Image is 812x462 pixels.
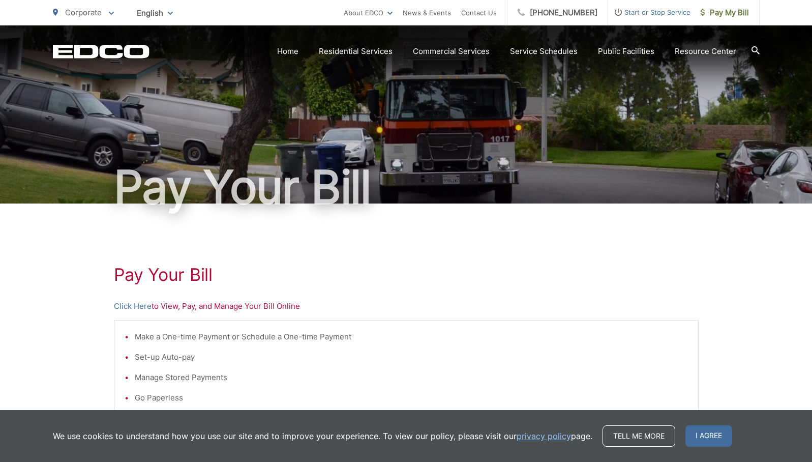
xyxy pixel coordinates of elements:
[344,7,393,19] a: About EDCO
[114,300,699,312] p: to View, Pay, and Manage Your Bill Online
[53,44,149,59] a: EDCD logo. Return to the homepage.
[114,265,699,285] h1: Pay Your Bill
[685,425,732,447] span: I agree
[461,7,497,19] a: Contact Us
[510,45,578,57] a: Service Schedules
[701,7,749,19] span: Pay My Bill
[598,45,654,57] a: Public Facilities
[53,162,760,213] h1: Pay Your Bill
[129,4,181,22] span: English
[675,45,736,57] a: Resource Center
[135,371,688,384] li: Manage Stored Payments
[403,7,451,19] a: News & Events
[135,351,688,363] li: Set-up Auto-pay
[135,392,688,404] li: Go Paperless
[319,45,393,57] a: Residential Services
[413,45,490,57] a: Commercial Services
[517,430,571,442] a: privacy policy
[65,8,102,17] span: Corporate
[114,300,152,312] a: Click Here
[53,430,592,442] p: We use cookies to understand how you use our site and to improve your experience. To view our pol...
[603,425,675,447] a: Tell me more
[135,331,688,343] li: Make a One-time Payment or Schedule a One-time Payment
[277,45,298,57] a: Home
